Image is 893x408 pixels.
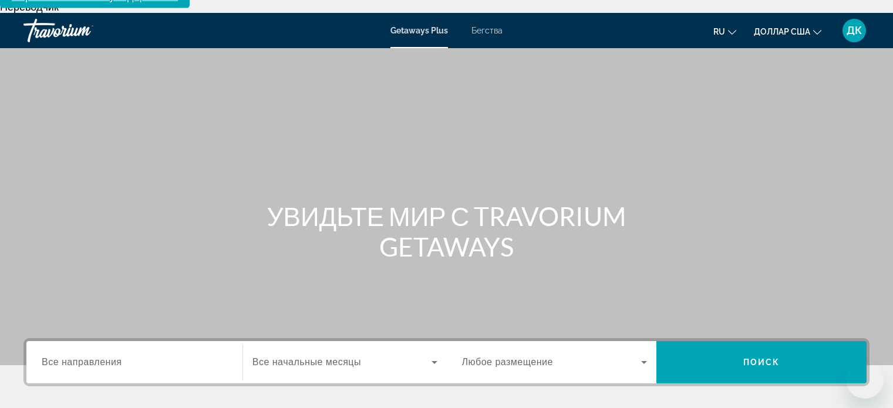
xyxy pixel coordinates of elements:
button: Поиск [656,341,867,383]
font: Все направления [42,357,122,367]
font: ДК [847,24,862,36]
button: Изменить валюту [754,23,821,40]
iframe: Кнопка запуска окна обмена сообщениями [846,361,884,399]
button: Меню пользователя [839,18,870,43]
font: УВИДЬТЕ МИР С TRAVORIUM GETAWAYS [267,201,626,262]
button: Изменить язык [713,23,736,40]
font: Поиск [743,358,780,367]
div: Виджет поиска [26,341,867,383]
font: Любое размещение [462,357,553,367]
a: Бегства [471,26,503,35]
font: доллар США [754,27,810,36]
a: Getaways Plus [390,26,448,35]
font: ru [713,27,725,36]
font: Все начальные месяцы [252,357,361,367]
a: Травориум [23,15,141,46]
